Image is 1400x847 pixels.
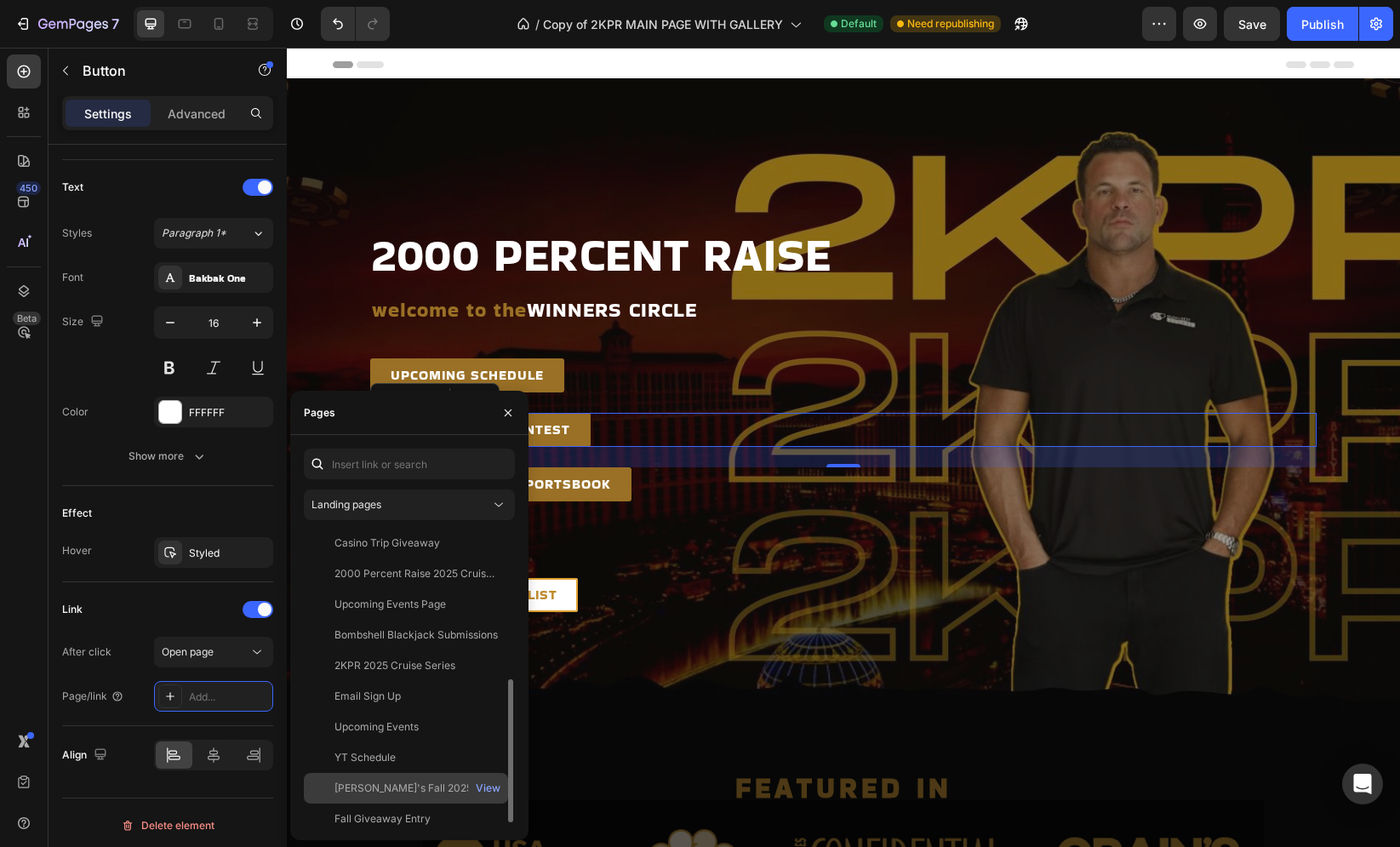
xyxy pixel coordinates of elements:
[62,441,273,472] button: Show more
[62,644,111,660] div: After click
[7,7,127,41] button: 7
[129,448,208,465] div: Show more
[189,271,269,286] div: Bakbak One
[162,645,214,658] span: Open page
[62,180,83,195] div: Text
[1238,17,1266,31] span: Save
[162,226,226,241] span: Paragraph 1*
[334,750,396,765] div: YT Schedule
[476,781,500,796] div: View
[62,270,83,285] div: Font
[334,535,440,551] div: Casino Trip Giveaway
[16,181,41,195] div: 450
[287,48,1400,847] iframe: To enrich screen reader interactions, please activate Accessibility in Grammarly extension settings
[62,311,107,334] div: Size
[189,690,269,705] div: Add...
[311,498,381,511] span: Landing pages
[334,597,446,612] div: Upcoming Events Page
[334,627,498,643] div: Bombshell Blackjack Submissions
[83,60,227,81] p: Button
[841,16,877,31] span: Default
[62,506,92,521] div: Effect
[62,689,124,704] div: Page/link
[334,566,498,581] div: 2000 Percent Raise 2025 Cruise Series
[189,546,269,561] div: Styled
[62,226,92,241] div: Styles
[304,449,515,479] input: Insert link or search
[13,312,41,325] div: Beta
[189,405,269,421] div: FFFFFF
[475,776,501,800] button: View
[154,218,273,249] button: Paragraph 1*
[304,405,335,421] div: Pages
[62,543,92,558] div: Hover
[334,689,401,704] div: Email Sign Up
[334,811,431,827] div: Fall Giveaway Entry
[121,816,214,836] div: Delete element
[334,719,419,735] div: Upcoming Events
[543,15,783,33] span: Copy of 2KPR MAIN PAGE WITH GALLERY
[535,15,540,33] span: /
[84,105,132,123] p: Settings
[907,16,994,31] span: Need republishing
[168,105,226,123] p: Advanced
[62,602,83,617] div: Link
[334,658,455,673] div: 2KPR 2025 Cruise Series
[1287,7,1358,41] button: Publish
[111,14,119,34] p: 7
[304,489,515,520] button: Landing pages
[154,637,273,667] button: Open page
[321,7,390,41] div: Undo/Redo
[1342,764,1383,804] div: Open Intercom Messenger
[62,404,89,420] div: Color
[334,781,498,796] div: [PERSON_NAME]'s Fall 2025 Giveaway
[1224,7,1280,41] button: Save
[62,812,273,839] button: Delete element
[62,744,111,767] div: Align
[1301,15,1344,33] div: Publish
